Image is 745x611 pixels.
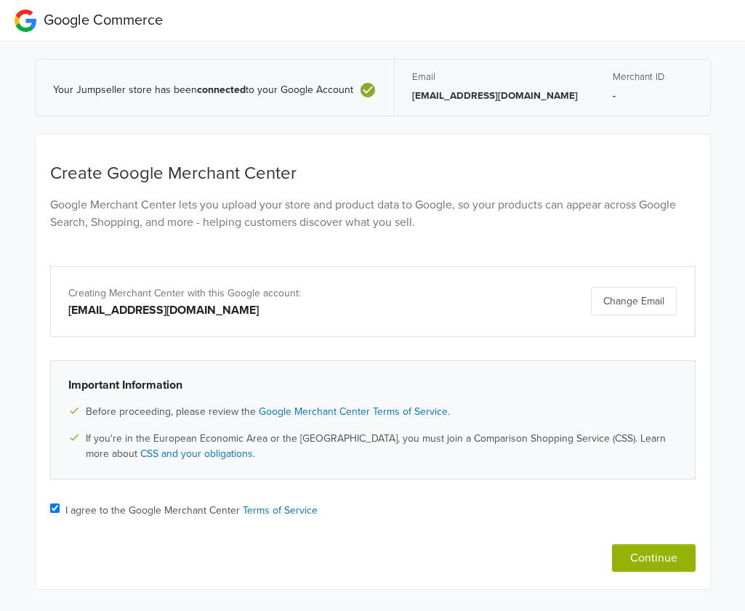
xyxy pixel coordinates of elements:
a: Google Merchant Center Terms of Service [259,405,448,418]
span: Before proceeding, please review the . [86,404,450,419]
span: Creating Merchant Center with this Google account: [68,287,301,299]
h5: Email [412,71,578,83]
a: CSS and your obligations [140,448,253,460]
a: Terms of Service [243,504,318,517]
h5: Merchant ID [613,71,693,83]
p: [EMAIL_ADDRESS][DOMAIN_NAME] [412,89,578,103]
span: Your Jumpseller store has been to your Google Account [53,84,353,97]
p: Google Merchant Center lets you upload your store and product data to Google, so your products ca... [50,196,696,231]
h6: Important Information [68,379,677,392]
button: Change Email [591,287,677,315]
p: - [613,89,693,103]
b: connected [197,84,246,96]
button: Continue [612,544,696,572]
div: [EMAIL_ADDRESS][DOMAIN_NAME] [68,302,467,319]
label: I agree to the Google Merchant Center [65,503,318,518]
span: Google Commerce [44,12,163,29]
span: If you're in the European Economic Area or the [GEOGRAPHIC_DATA], you must join a Comparison Shop... [86,431,677,461]
h4: Create Google Merchant Center [50,163,696,185]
